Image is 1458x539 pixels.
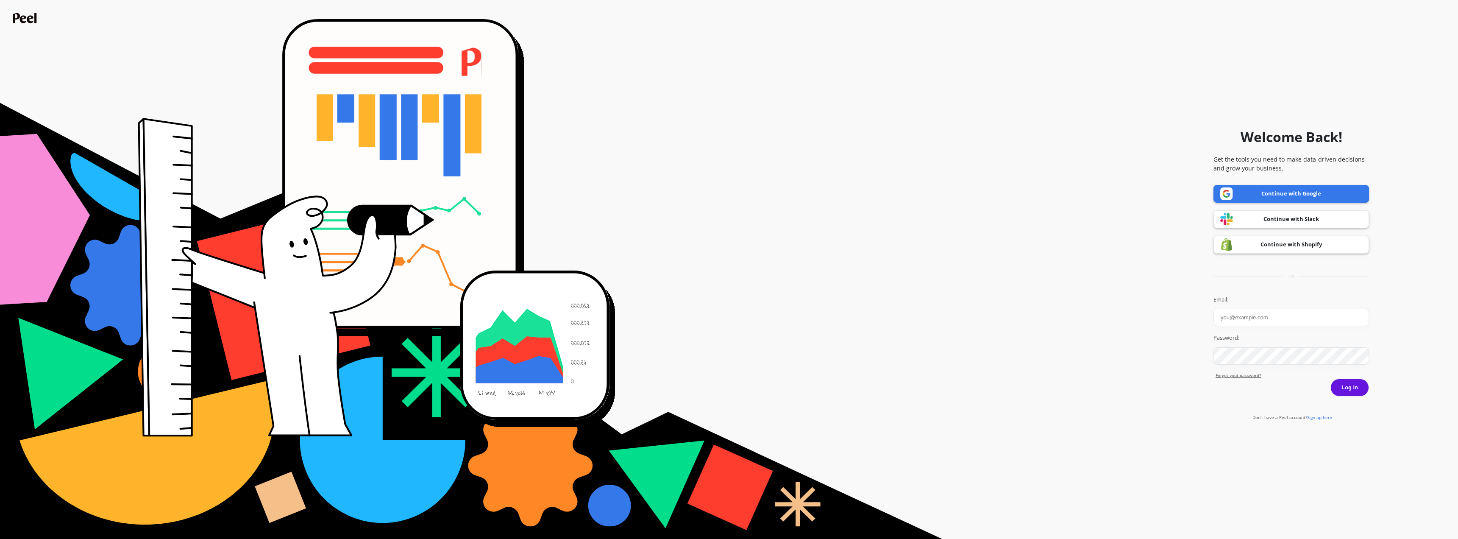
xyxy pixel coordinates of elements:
[1213,155,1369,173] p: Get the tools you need to make data-driven decisions and grow your business.
[1252,414,1332,420] a: Don't have a Peel account?Sign up here
[1213,274,1369,280] div: or
[1307,414,1332,420] span: Sign up here
[1220,238,1233,251] img: Shopify logo
[1330,379,1369,397] button: Log in
[1220,212,1233,226] img: Slack logo
[1213,236,1369,254] a: Continue with Shopify
[1213,309,1369,326] input: you@example.com
[1213,334,1369,342] label: Password:
[1241,127,1342,147] h1: Welcome Back!
[1213,296,1369,304] label: Email:
[1220,187,1233,200] img: Google logo
[1213,210,1369,228] a: Continue with Slack
[1213,185,1369,203] a: Continue with Google
[13,13,39,23] img: Peel
[1216,372,1369,379] a: Forgot yout password?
